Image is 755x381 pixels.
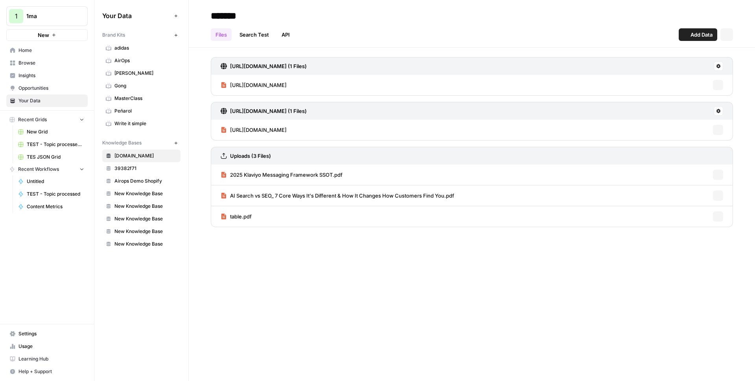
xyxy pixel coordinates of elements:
[15,175,88,188] a: Untitled
[27,190,84,198] span: TEST - Topic processed
[26,12,74,20] span: 1ma
[114,215,177,222] span: New Knowledge Base
[18,59,84,67] span: Browse
[102,54,180,67] a: AirOps
[114,152,177,159] span: [DOMAIN_NAME]
[114,44,177,52] span: adidas
[102,238,180,250] a: New Knowledge Base
[27,128,84,135] span: New Grid
[18,166,59,173] span: Recent Workflows
[6,6,88,26] button: Workspace: 1ma
[221,185,454,206] a: AI Search vs SEO_ 7 Core Ways It's Different & How It Changes How Customers Find You.pdf
[230,126,287,134] span: [URL][DOMAIN_NAME]
[679,28,717,41] button: Add Data
[18,368,84,375] span: Help + Support
[211,28,232,41] a: Files
[277,28,295,41] a: API
[6,163,88,175] button: Recent Workflows
[230,213,252,220] span: table.pdf
[27,178,84,185] span: Untitled
[114,95,177,102] span: MasterClass
[102,200,180,213] a: New Knowledge Base
[15,126,88,138] a: New Grid
[15,151,88,163] a: TES JSON Grid
[6,114,88,126] button: Recent Grids
[6,82,88,94] a: Opportunities
[15,138,88,151] a: TEST - Topic processed Grid
[230,171,343,179] span: 2025 Klaviyo Messaging Framework SSOT.pdf
[18,355,84,363] span: Learning Hub
[221,57,307,75] a: [URL][DOMAIN_NAME] (1 Files)
[114,107,177,115] span: Peñarol
[6,57,88,69] a: Browse
[102,150,180,162] a: [DOMAIN_NAME]
[230,81,287,89] span: [URL][DOMAIN_NAME]
[6,94,88,107] a: Your Data
[15,200,88,213] a: Content Metrics
[114,203,177,210] span: New Knowledge Base
[6,353,88,365] a: Learning Hub
[221,120,287,140] a: [URL][DOMAIN_NAME]
[230,107,307,115] h3: [URL][DOMAIN_NAME] (1 Files)
[102,80,180,92] a: Gong
[27,203,84,210] span: Content Metrics
[221,165,343,185] a: 2025 Klaviyo Messaging Framework SSOT.pdf
[221,75,287,95] a: [URL][DOMAIN_NAME]
[114,120,177,127] span: Write it simple
[18,97,84,104] span: Your Data
[691,31,713,39] span: Add Data
[230,62,307,70] h3: [URL][DOMAIN_NAME] (1 Files)
[102,92,180,105] a: MasterClass
[114,228,177,235] span: New Knowledge Base
[6,340,88,353] a: Usage
[6,69,88,82] a: Insights
[102,117,180,130] a: Write it simple
[235,28,274,41] a: Search Test
[18,116,47,123] span: Recent Grids
[6,327,88,340] a: Settings
[38,31,49,39] span: New
[6,365,88,378] button: Help + Support
[102,31,125,39] span: Brand Kits
[114,190,177,197] span: New Knowledge Base
[102,175,180,187] a: Airops Demo Shopify
[15,188,88,200] a: TEST - Topic processed
[114,82,177,89] span: Gong
[102,187,180,200] a: New Knowledge Base
[114,165,177,172] span: 39382f71
[230,152,271,160] h3: Uploads (3 Files)
[102,213,180,225] a: New Knowledge Base
[18,330,84,337] span: Settings
[102,105,180,117] a: Peñarol
[102,67,180,80] a: [PERSON_NAME]
[102,42,180,54] a: adidas
[18,343,84,350] span: Usage
[114,240,177,248] span: New Knowledge Base
[102,225,180,238] a: New Knowledge Base
[221,206,252,227] a: table.pdf
[221,102,307,120] a: [URL][DOMAIN_NAME] (1 Files)
[114,70,177,77] span: [PERSON_NAME]
[230,192,454,200] span: AI Search vs SEO_ 7 Core Ways It's Different & How It Changes How Customers Find You.pdf
[102,162,180,175] a: 39382f71
[114,57,177,64] span: AirOps
[18,85,84,92] span: Opportunities
[15,11,18,21] span: 1
[18,72,84,79] span: Insights
[27,141,84,148] span: TEST - Topic processed Grid
[27,154,84,161] span: TES JSON Grid
[18,47,84,54] span: Home
[102,139,142,146] span: Knowledge Bases
[6,29,88,41] button: New
[6,44,88,57] a: Home
[221,147,271,165] a: Uploads (3 Files)
[102,11,171,20] span: Your Data
[114,178,177,185] span: Airops Demo Shopify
